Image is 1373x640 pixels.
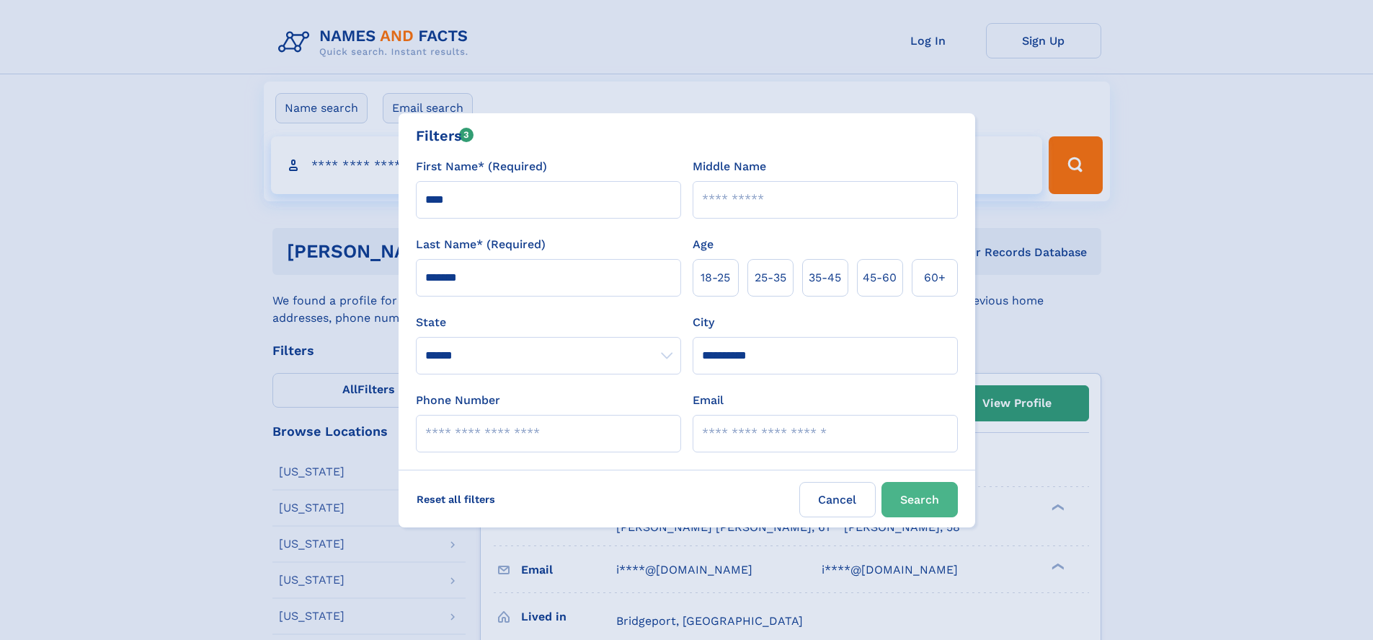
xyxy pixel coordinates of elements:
[924,269,946,286] span: 60+
[407,482,505,517] label: Reset all filters
[416,314,681,331] label: State
[701,269,730,286] span: 18‑25
[799,482,876,517] label: Cancel
[881,482,958,517] button: Search
[809,269,841,286] span: 35‑45
[416,392,500,409] label: Phone Number
[416,236,546,253] label: Last Name* (Required)
[693,314,714,331] label: City
[416,158,547,175] label: First Name* (Required)
[693,236,714,253] label: Age
[863,269,897,286] span: 45‑60
[693,392,724,409] label: Email
[755,269,786,286] span: 25‑35
[693,158,766,175] label: Middle Name
[416,125,474,146] div: Filters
